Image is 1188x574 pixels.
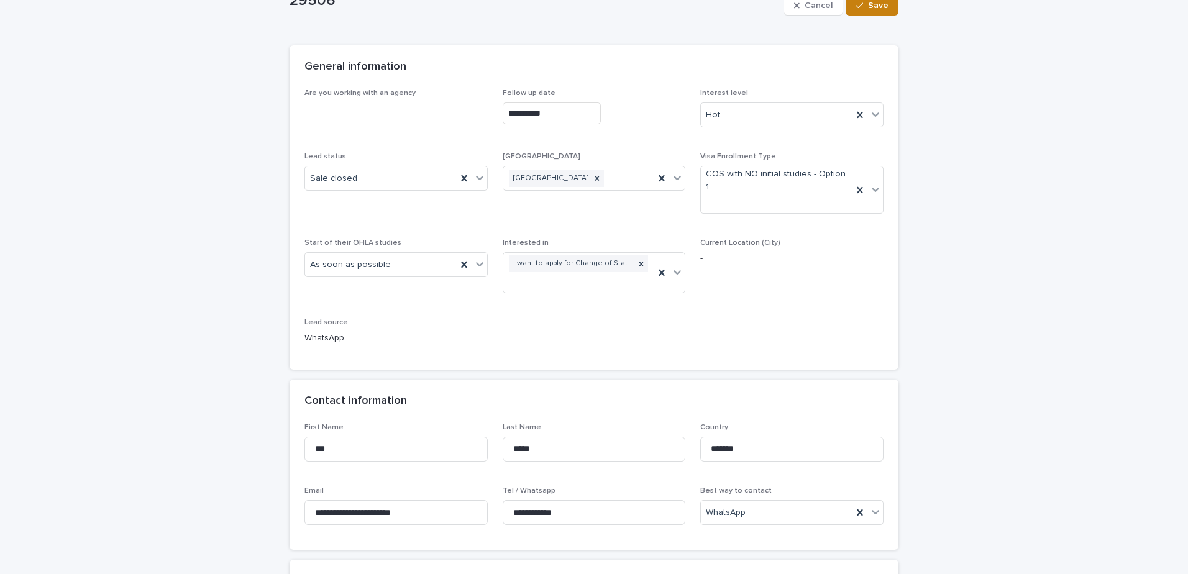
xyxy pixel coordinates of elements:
[304,89,416,97] span: Are you working with an agency
[509,170,590,187] div: [GEOGRAPHIC_DATA]
[700,239,780,247] span: Current Location (City)
[304,332,488,345] p: WhatsApp
[509,255,635,272] div: I want to apply for Change of Status (COS)
[868,1,889,10] span: Save
[700,252,884,265] p: -
[304,239,401,247] span: Start of their OHLA studies
[805,1,833,10] span: Cancel
[304,319,348,326] span: Lead source
[304,394,407,408] h2: Contact information
[310,258,391,271] span: As soon as possible
[706,168,848,194] span: COS with NO initial studies - Option 1
[700,487,772,494] span: Best way to contact
[503,487,555,494] span: Tel / Whatsapp
[310,172,357,185] span: Sale closed
[304,60,406,74] h2: General information
[700,424,728,431] span: Country
[503,424,541,431] span: Last Name
[503,153,580,160] span: [GEOGRAPHIC_DATA]
[304,487,324,494] span: Email
[304,153,346,160] span: Lead status
[503,239,549,247] span: Interested in
[503,89,555,97] span: Follow up date
[700,153,776,160] span: Visa Enrollment Type
[304,424,344,431] span: First Name
[706,109,720,122] span: Hot
[700,89,748,97] span: Interest level
[304,102,488,116] p: -
[706,506,746,519] span: WhatsApp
